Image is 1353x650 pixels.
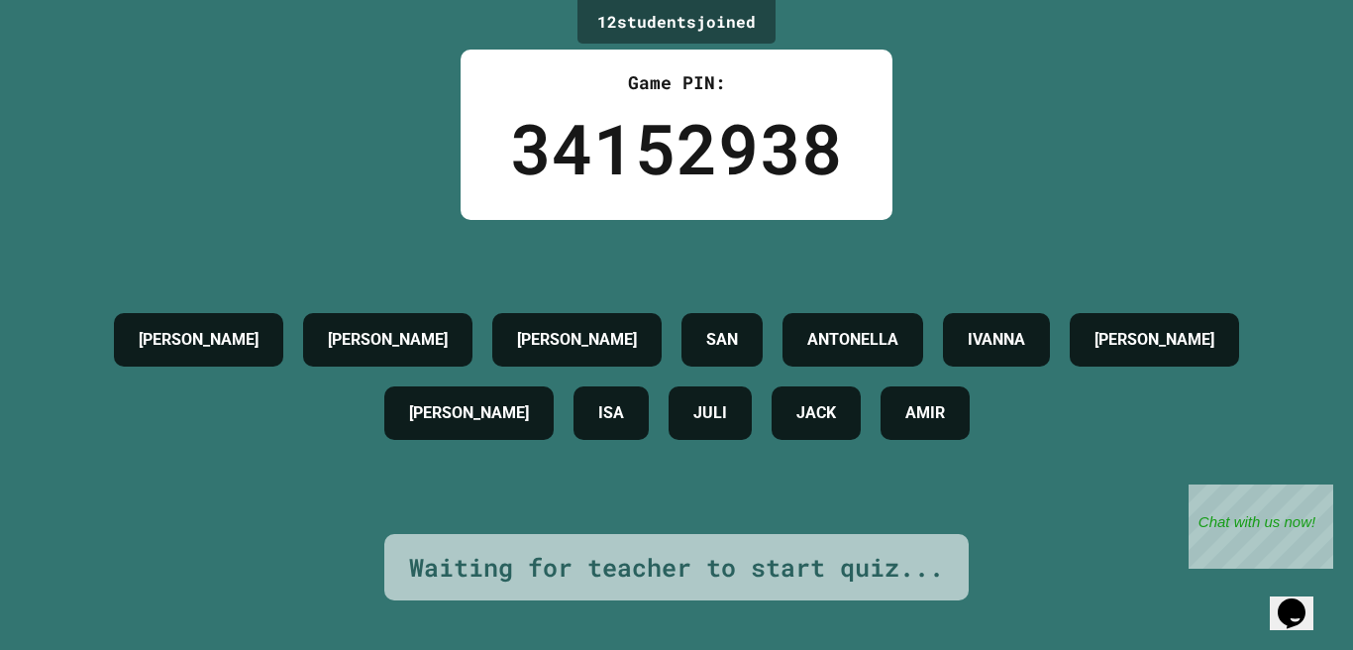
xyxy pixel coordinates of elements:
h4: [PERSON_NAME] [1094,328,1214,352]
h4: [PERSON_NAME] [517,328,637,352]
h4: SAN [706,328,738,352]
iframe: chat widget [1189,485,1333,569]
h4: [PERSON_NAME] [409,401,529,425]
div: 34152938 [510,96,843,200]
h4: JULI [693,401,727,425]
h4: [PERSON_NAME] [328,328,448,352]
h4: ISA [598,401,624,425]
h4: ANTONELLA [807,328,898,352]
iframe: chat widget [1270,571,1333,630]
h4: JACK [796,401,836,425]
h4: AMIR [905,401,945,425]
h4: IVANNA [968,328,1025,352]
div: Game PIN: [510,69,843,96]
h4: [PERSON_NAME] [139,328,259,352]
div: Waiting for teacher to start quiz... [409,549,944,587]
